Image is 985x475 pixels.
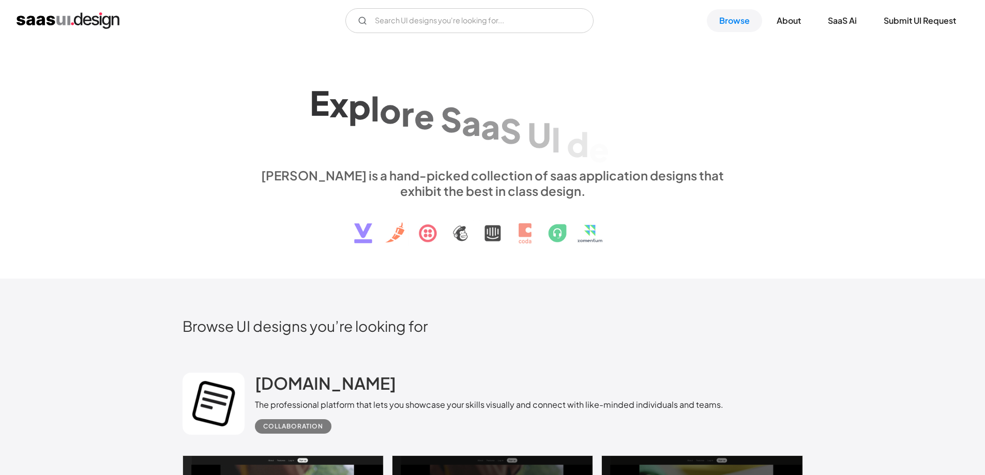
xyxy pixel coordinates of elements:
div: x [329,84,348,124]
form: Email Form [345,8,594,33]
a: home [17,12,119,29]
div: [PERSON_NAME] is a hand-picked collection of saas application designs that exhibit the best in cl... [255,167,731,198]
a: Submit UI Request [871,9,968,32]
a: Browse [707,9,762,32]
a: About [764,9,813,32]
h1: Explore SaaS UI design patterns & interactions. [255,78,731,158]
div: S [500,111,521,150]
div: U [527,115,551,155]
div: d [567,124,589,164]
img: text, icon, saas logo [336,198,649,252]
input: Search UI designs you're looking for... [345,8,594,33]
div: e [414,96,434,136]
div: l [371,88,380,128]
div: S [441,99,462,139]
div: The professional platform that lets you showcase your skills visually and connect with like-minde... [255,399,723,411]
div: e [589,129,609,168]
div: E [310,82,329,122]
h2: Browse UI designs you’re looking for [183,317,803,335]
div: Collaboration [263,420,323,433]
div: o [380,90,401,130]
h2: [DOMAIN_NAME] [255,373,396,393]
div: a [481,106,500,146]
div: r [401,93,414,133]
div: a [462,103,481,143]
a: [DOMAIN_NAME] [255,373,396,399]
a: SaaS Ai [815,9,869,32]
div: I [551,119,560,159]
div: p [348,86,371,126]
